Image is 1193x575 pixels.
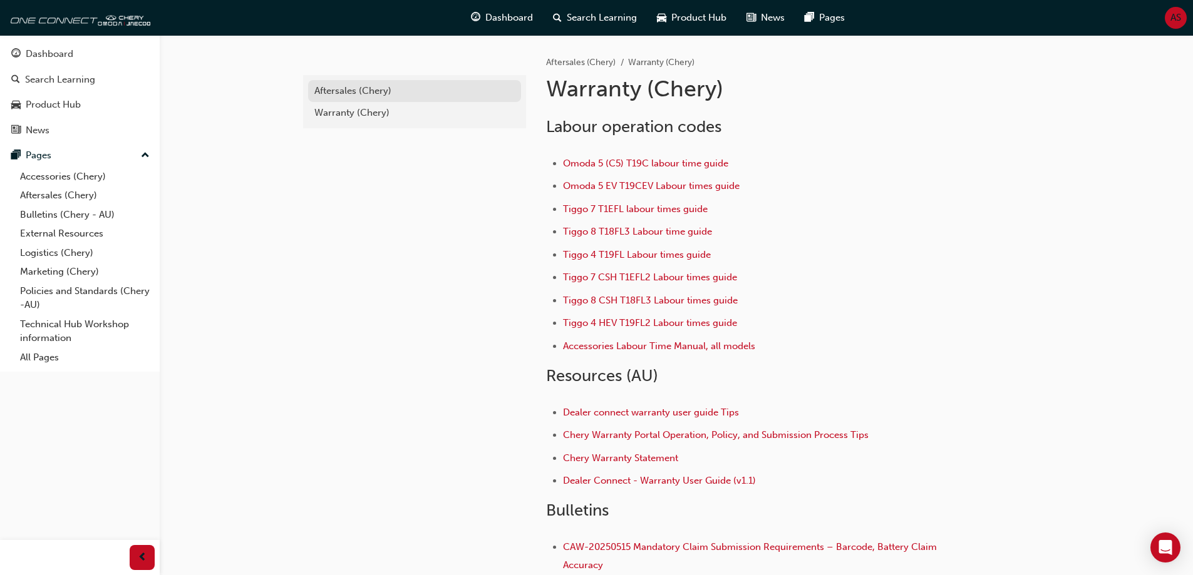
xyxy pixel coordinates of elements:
[563,158,728,169] a: Omoda 5 (C5) T19C labour time guide
[471,10,480,26] span: guage-icon
[25,73,95,87] div: Search Learning
[546,366,658,385] span: Resources (AU)
[5,119,155,142] a: News
[563,475,756,486] a: Dealer Connect - Warranty User Guide (v1.1)
[314,84,515,98] div: Aftersales (Chery)
[1150,532,1180,562] div: Open Intercom Messenger
[15,243,155,263] a: Logistics (Chery)
[5,93,155,116] a: Product Hub
[26,148,51,163] div: Pages
[461,5,543,31] a: guage-iconDashboard
[546,75,957,103] h1: Warranty (Chery)
[138,550,147,566] span: prev-icon
[563,203,708,215] a: Tiggo 7 T1EFL labour times guide
[15,348,155,367] a: All Pages
[15,224,155,243] a: External Resources
[5,144,155,167] button: Pages
[563,541,939,571] a: CAW-20250515 Mandatory Claim Submission Requirements – Barcode, Battery Claim Accuracy
[647,5,736,31] a: car-iconProduct Hub
[26,47,73,61] div: Dashboard
[1170,11,1181,25] span: AS
[657,10,666,26] span: car-icon
[11,74,20,86] span: search-icon
[26,123,49,138] div: News
[11,99,21,111] span: car-icon
[1165,7,1187,29] button: AS
[746,10,756,26] span: news-icon
[563,295,738,306] a: Tiggo 8 CSH T18FL3 Labour times guide
[5,68,155,91] a: Search Learning
[15,167,155,186] a: Accessories (Chery)
[546,117,721,136] span: Labour operation codes
[11,125,21,136] span: news-icon
[308,102,521,124] a: Warranty (Chery)
[11,150,21,161] span: pages-icon
[6,5,150,30] img: oneconnect
[15,205,155,225] a: Bulletins (Chery - AU)
[563,340,755,352] a: Accessories Labour Time Manual, all models
[546,57,616,68] a: Aftersales (Chery)
[563,249,711,260] a: Tiggo 4 T19FL Labour times guide
[5,43,155,66] a: Dashboard
[553,10,562,26] span: search-icon
[26,98,81,112] div: Product Hub
[671,11,726,25] span: Product Hub
[15,262,155,282] a: Marketing (Chery)
[563,407,739,418] a: Dealer connect warranty user guide Tips
[5,40,155,144] button: DashboardSearch LearningProduct HubNews
[563,429,869,440] a: Chery Warranty Portal Operation, Policy, and Submission Process Tips
[308,80,521,102] a: Aftersales (Chery)
[795,5,855,31] a: pages-iconPages
[563,317,737,328] a: Tiggo 4 HEV T19FL2 Labour times guide
[314,106,515,120] div: Warranty (Chery)
[563,180,740,191] a: Omoda 5 EV T19CEV Labour times guide
[15,186,155,205] a: Aftersales (Chery)
[819,11,845,25] span: Pages
[485,11,533,25] span: Dashboard
[563,452,678,464] a: Chery Warranty Statement
[11,49,21,60] span: guage-icon
[805,10,814,26] span: pages-icon
[736,5,795,31] a: news-iconNews
[563,226,712,237] a: Tiggo 8 T18FL3 Labour time guide
[628,56,695,70] li: Warranty (Chery)
[15,282,155,315] a: Policies and Standards (Chery -AU)
[141,148,150,164] span: up-icon
[543,5,647,31] a: search-iconSearch Learning
[15,315,155,348] a: Technical Hub Workshop information
[546,501,609,520] span: Bulletins
[563,272,737,283] a: Tiggo 7 CSH T1EFL2 Labour times guide
[567,11,637,25] span: Search Learning
[761,11,785,25] span: News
